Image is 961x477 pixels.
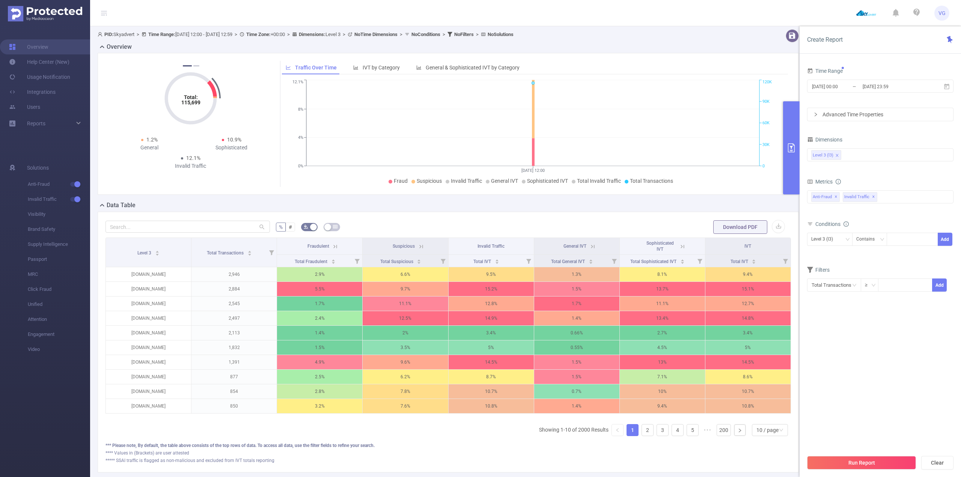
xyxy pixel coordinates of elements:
[191,311,277,325] p: 2,497
[807,108,953,121] div: icon: rightAdvanced Time Properties
[149,162,232,170] div: Invalid Traffic
[620,384,705,399] p: 10%
[155,250,160,254] div: Sort
[28,207,90,222] span: Visibility
[191,384,277,399] p: 854
[843,192,877,202] span: Invalid Traffic
[106,311,191,325] p: [DOMAIN_NAME]
[28,312,90,327] span: Attention
[232,32,239,37] span: >
[106,282,191,296] p: [DOMAIN_NAME]
[630,259,678,264] span: Total Sophisticated IVT
[298,135,303,140] tspan: 4%
[872,193,875,202] span: ✕
[105,450,791,456] div: **** Values in (Brackets) are user attested
[28,282,90,297] span: Click Fraud
[331,261,335,263] i: icon: caret-down
[762,164,765,169] tspan: 0
[705,296,791,311] p: 12.7%
[672,424,684,436] li: 4
[620,311,705,325] p: 13.4%
[353,65,358,70] i: icon: bar-chart
[438,255,448,267] i: Filter menu
[627,424,639,436] li: 1
[398,32,405,37] span: >
[277,370,362,384] p: 2.5%
[752,261,756,263] i: icon: caret-down
[615,428,620,432] i: icon: left
[106,267,191,281] p: [DOMAIN_NAME]
[844,221,849,227] i: icon: info-circle
[620,296,705,311] p: 11.1%
[577,178,621,184] span: Total Invalid Traffic
[681,258,685,260] i: icon: caret-up
[449,311,534,325] p: 14.9%
[495,258,499,260] i: icon: caret-up
[491,178,518,184] span: General IVT
[627,424,638,436] a: 1
[646,241,674,252] span: Sophisticated IVT
[380,259,414,264] span: Total Suspicious
[449,326,534,340] p: 3.4%
[363,384,448,399] p: 7.8%
[474,32,481,37] span: >
[620,355,705,369] p: 13%
[495,258,499,263] div: Sort
[534,399,619,413] p: 1.4%
[620,267,705,281] p: 8.1%
[811,192,840,202] span: Anti-Fraud
[807,179,833,185] span: Metrics
[277,296,362,311] p: 1.7%
[191,296,277,311] p: 2,545
[417,261,421,263] i: icon: caret-down
[134,32,142,37] span: >
[266,238,277,267] i: Filter menu
[394,178,408,184] span: Fraud
[207,250,245,256] span: Total Transactions
[28,237,90,252] span: Supply Intelligence
[277,282,362,296] p: 5.5%
[186,155,200,161] span: 12.1%
[191,326,277,340] p: 2,113
[705,399,791,413] p: 10.8%
[27,116,45,131] a: Reports
[705,370,791,384] p: 8.6%
[856,233,880,245] div: Contains
[299,32,325,37] b: Dimensions :
[106,399,191,413] p: [DOMAIN_NAME]
[277,399,362,413] p: 3.2%
[871,283,876,288] i: icon: down
[815,221,849,227] span: Conditions
[672,424,683,436] a: 4
[363,267,448,281] p: 6.6%
[105,221,270,233] input: Search...
[292,80,303,85] tspan: 12.1%
[28,177,90,192] span: Anti-Fraud
[191,282,277,296] p: 2,884
[277,326,362,340] p: 1.4%
[752,258,756,263] div: Sort
[687,424,699,436] li: 5
[331,258,336,263] div: Sort
[454,32,474,37] b: No Filters
[417,178,442,184] span: Suspicious
[440,32,447,37] span: >
[705,384,791,399] p: 10.7%
[705,267,791,281] p: 9.4%
[734,424,746,436] li: Next Page
[807,137,842,143] span: Dimensions
[411,32,440,37] b: No Conditions
[589,258,593,260] i: icon: caret-up
[28,342,90,357] span: Video
[331,258,335,260] i: icon: caret-up
[352,255,362,267] i: Filter menu
[277,355,362,369] p: 4.9%
[28,327,90,342] span: Engagement
[191,399,277,413] p: 850
[738,428,742,433] i: icon: right
[28,267,90,282] span: MRC
[589,261,593,263] i: icon: caret-down
[9,84,56,99] a: Integrations
[845,237,850,242] i: icon: down
[98,32,104,37] i: icon: user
